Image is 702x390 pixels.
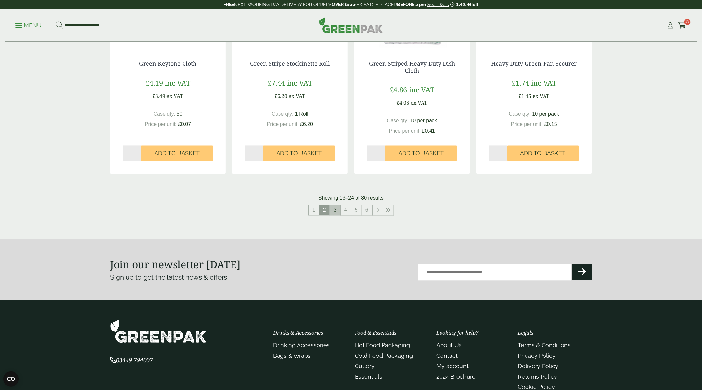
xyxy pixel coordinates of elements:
span: Add to Basket [276,150,322,157]
span: ex VAT [411,100,428,107]
a: Heavy Duty Green Pan Scourer [491,60,577,68]
span: Add to Basket [520,150,566,157]
span: £1.74 [512,78,529,88]
a: Terms & Conditions [518,342,571,349]
span: ex VAT [533,93,550,100]
a: Returns Policy [518,374,557,380]
a: Hot Food Packaging [355,342,410,349]
span: £7.44 [268,78,285,88]
img: GreenPak Supplies [319,17,383,33]
a: Green Striped Heavy Duty Dish Cloth [369,60,455,75]
span: £4.05 [397,100,410,107]
a: 13 [678,21,687,30]
a: Privacy Policy [518,353,556,359]
button: Add to Basket [507,146,579,161]
span: inc VAT [165,78,190,88]
a: 2024 Brochure [436,374,476,380]
span: inc VAT [409,85,434,95]
span: Price per unit: [389,128,421,134]
span: £6.20 [275,93,288,100]
span: £6.20 [300,122,313,127]
button: Add to Basket [141,146,213,161]
span: Case qty: [272,111,294,117]
span: 1 Roll [295,111,308,117]
span: 13 [684,19,691,25]
a: Drinking Accessories [273,342,330,349]
a: Delivery Policy [518,363,559,370]
span: ex VAT [167,93,184,100]
button: Add to Basket [385,146,457,161]
p: Sign up to get the latest news & offers [110,272,327,283]
span: £0.41 [422,128,435,134]
a: 5 [351,205,362,215]
span: inc VAT [531,78,556,88]
span: Add to Basket [154,150,200,157]
span: £1.45 [519,93,532,100]
span: Add to Basket [398,150,444,157]
span: Price per unit: [267,122,299,127]
a: Menu [15,22,42,28]
a: Bags & Wraps [273,353,311,359]
a: 4 [341,205,351,215]
span: Case qty: [154,111,175,117]
button: Add to Basket [263,146,335,161]
a: 3 [330,205,340,215]
span: £0.07 [178,122,191,127]
strong: OVER £100 [332,2,355,7]
span: Price per unit: [511,122,543,127]
span: 1:49:46 [456,2,471,7]
p: Menu [15,22,42,29]
button: Open CMP widget [3,371,19,387]
a: 6 [362,205,372,215]
span: Case qty: [387,118,409,124]
span: Case qty: [509,111,531,117]
span: 10 per pack [410,118,437,124]
a: Green Keytone Cloth [139,60,197,68]
span: £3.49 [153,93,166,100]
img: GreenPak Supplies [110,320,207,343]
span: 10 per pack [532,111,559,117]
strong: Join our newsletter [DATE] [110,258,241,271]
a: My account [436,363,469,370]
span: 50 [177,111,183,117]
p: Showing 13–24 of 80 results [318,195,384,202]
a: About Us [436,342,462,349]
span: 2 [319,205,330,215]
span: Price per unit: [145,122,177,127]
a: 1 [309,205,319,215]
i: Cart [678,22,687,29]
span: £0.15 [544,122,557,127]
span: £4.86 [390,85,407,95]
span: inc VAT [287,78,312,88]
span: £4.19 [146,78,163,88]
strong: FREE [223,2,234,7]
a: Cold Food Packaging [355,353,413,359]
a: Cutlery [355,363,375,370]
a: See T&C's [427,2,449,7]
span: ex VAT [289,93,306,100]
span: 03449 794007 [110,357,153,364]
a: 03449 794007 [110,358,153,364]
strong: BEFORE 2 pm [397,2,426,7]
a: Essentials [355,374,382,380]
a: Green Stripe Stockinette Roll [250,60,330,68]
i: My Account [667,22,675,29]
span: left [472,2,479,7]
a: Contact [436,353,458,359]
